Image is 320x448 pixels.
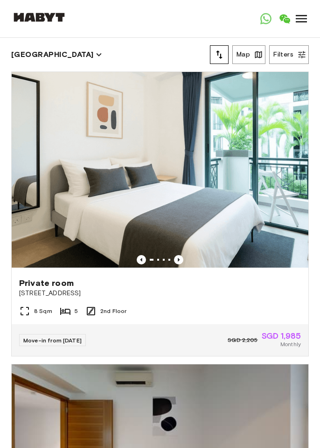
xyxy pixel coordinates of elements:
[174,255,183,264] button: Previous image
[228,336,257,344] span: SGD 2,205
[75,307,78,315] span: 5
[232,45,265,64] button: Map
[11,71,309,356] a: Marketing picture of unit SG-01-083-001-005Previous imagePrevious imagePrivate room[STREET_ADDRES...
[280,340,301,348] span: Monthly
[34,307,52,315] span: 8 Sqm
[262,332,301,340] span: SGD 1,985
[19,277,74,289] span: Private room
[11,13,67,22] img: Habyt
[12,72,308,270] img: Marketing picture of unit SG-01-083-001-005
[137,255,146,264] button: Previous image
[11,48,102,61] button: [GEOGRAPHIC_DATA]
[19,289,301,298] span: [STREET_ADDRESS]
[210,45,229,64] button: tune
[100,307,126,315] span: 2nd Floor
[269,45,309,64] button: Filters
[23,337,82,344] span: Move-in from [DATE]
